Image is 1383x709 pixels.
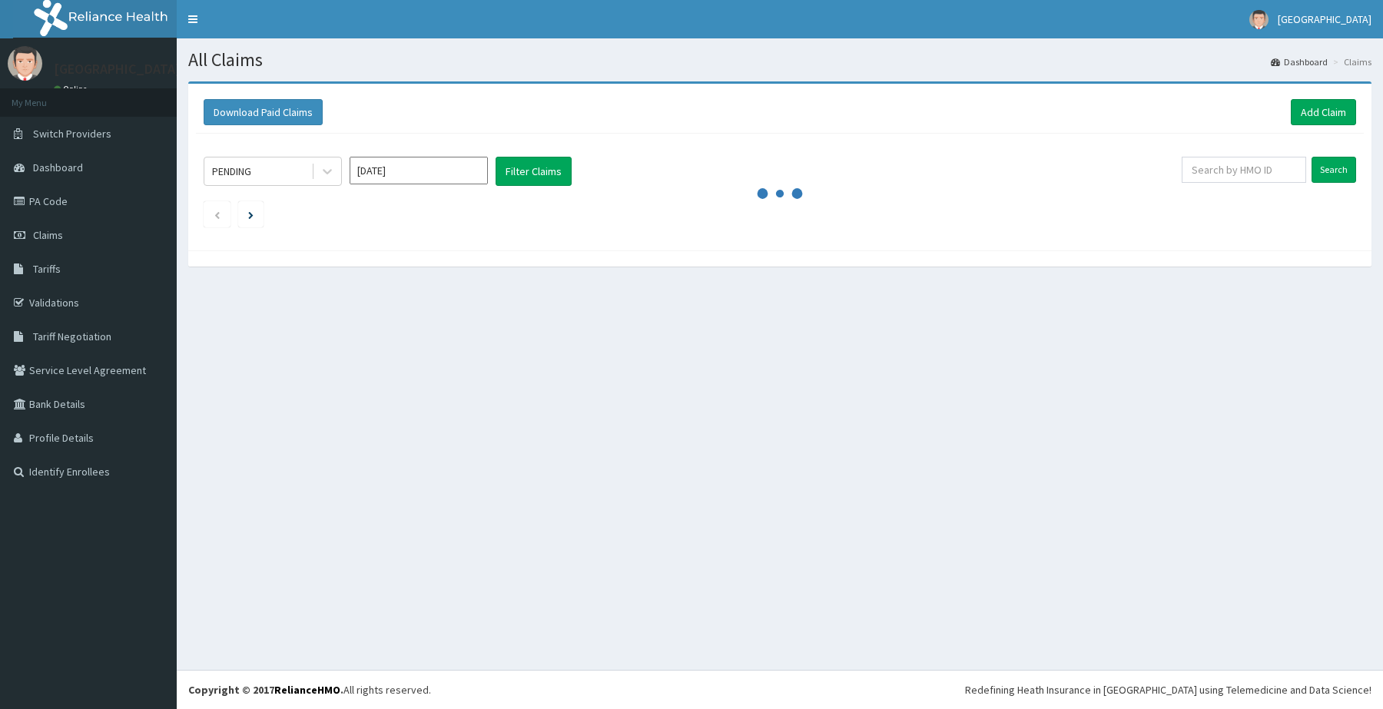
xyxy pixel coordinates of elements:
a: Previous page [214,207,221,221]
input: Search [1312,157,1356,183]
a: Dashboard [1271,55,1328,68]
h1: All Claims [188,50,1371,70]
div: Redefining Heath Insurance in [GEOGRAPHIC_DATA] using Telemedicine and Data Science! [965,682,1371,697]
img: User Image [1249,10,1269,29]
svg: audio-loading [757,171,803,217]
span: Dashboard [33,161,83,174]
div: PENDING [212,164,251,179]
input: Select Month and Year [350,157,488,184]
a: RelianceHMO [274,683,340,697]
button: Filter Claims [496,157,572,186]
a: Online [54,84,91,94]
span: Claims [33,228,63,242]
button: Download Paid Claims [204,99,323,125]
a: Next page [248,207,254,221]
span: [GEOGRAPHIC_DATA] [1278,12,1371,26]
input: Search by HMO ID [1182,157,1306,183]
span: Tariffs [33,262,61,276]
p: [GEOGRAPHIC_DATA] [54,62,181,76]
strong: Copyright © 2017 . [188,683,343,697]
li: Claims [1329,55,1371,68]
span: Switch Providers [33,127,111,141]
a: Add Claim [1291,99,1356,125]
footer: All rights reserved. [177,670,1383,709]
span: Tariff Negotiation [33,330,111,343]
img: User Image [8,46,42,81]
